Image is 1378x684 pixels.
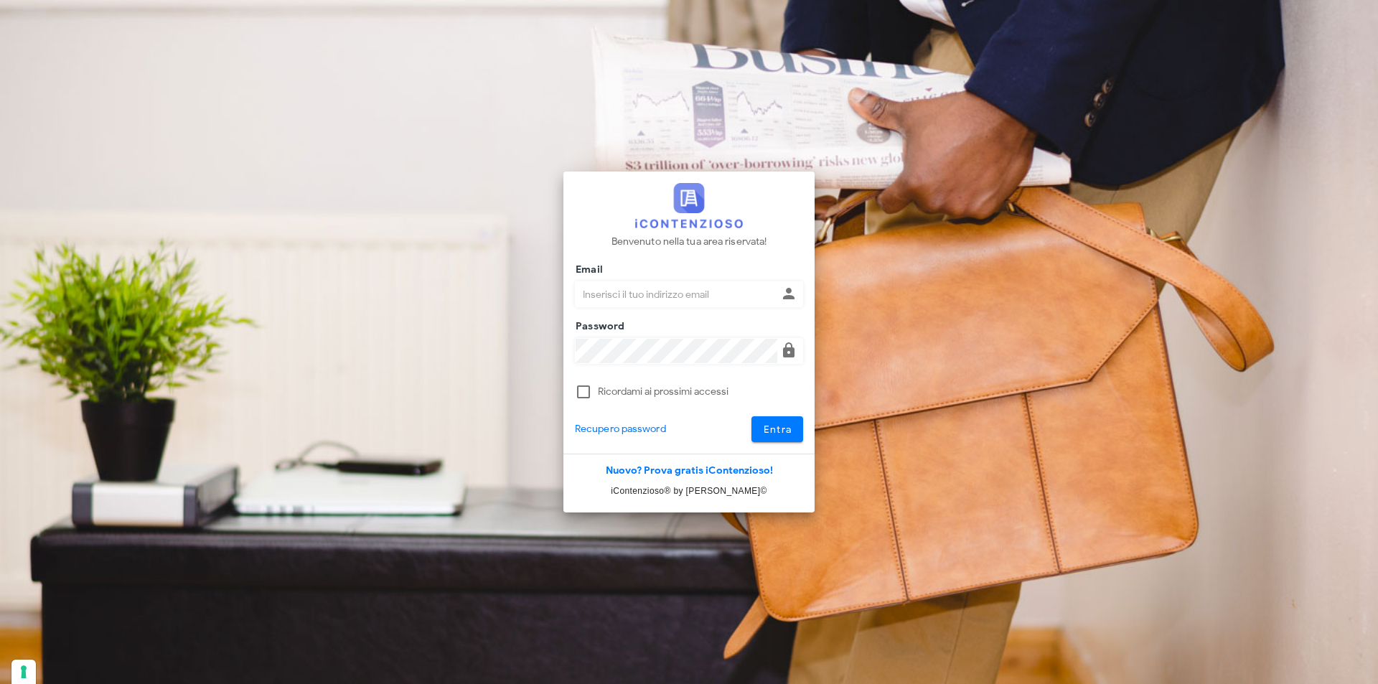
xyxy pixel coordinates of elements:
label: Password [571,319,625,334]
button: Le tue preferenze relative al consenso per le tecnologie di tracciamento [11,660,36,684]
span: Entra [763,423,792,436]
label: Ricordami ai prossimi accessi [598,385,803,399]
a: Recupero password [575,421,666,437]
button: Entra [751,416,804,442]
label: Email [571,263,603,277]
input: Inserisci il tuo indirizzo email [576,282,777,306]
p: Benvenuto nella tua area riservata! [611,234,767,250]
p: iContenzioso® by [PERSON_NAME]© [563,484,815,498]
a: Nuovo? Prova gratis iContenzioso! [606,464,773,477]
